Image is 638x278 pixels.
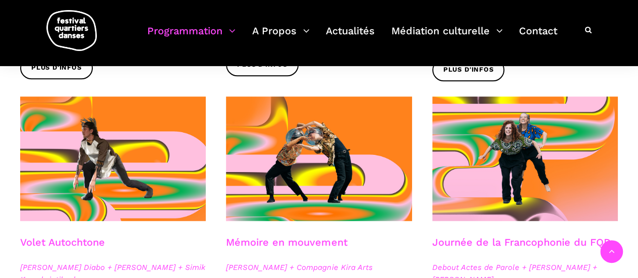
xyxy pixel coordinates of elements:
a: Actualités [326,22,375,52]
a: Plus d'infos [20,57,93,79]
a: Programmation [147,22,236,52]
span: Plus d'infos [31,63,82,73]
a: Volet Autochtone [20,236,105,248]
span: [PERSON_NAME] + Compagnie Kira Arts [226,261,412,273]
span: Plus d'infos [443,65,494,75]
img: logo-fqd-med [46,10,97,51]
a: A Propos [252,22,310,52]
a: Plus d'infos [432,59,505,81]
a: Mémoire en mouvement [226,236,347,248]
a: Journée de la Francophonie du FQD [432,236,611,248]
a: Médiation culturelle [391,22,503,52]
a: Contact [519,22,557,52]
